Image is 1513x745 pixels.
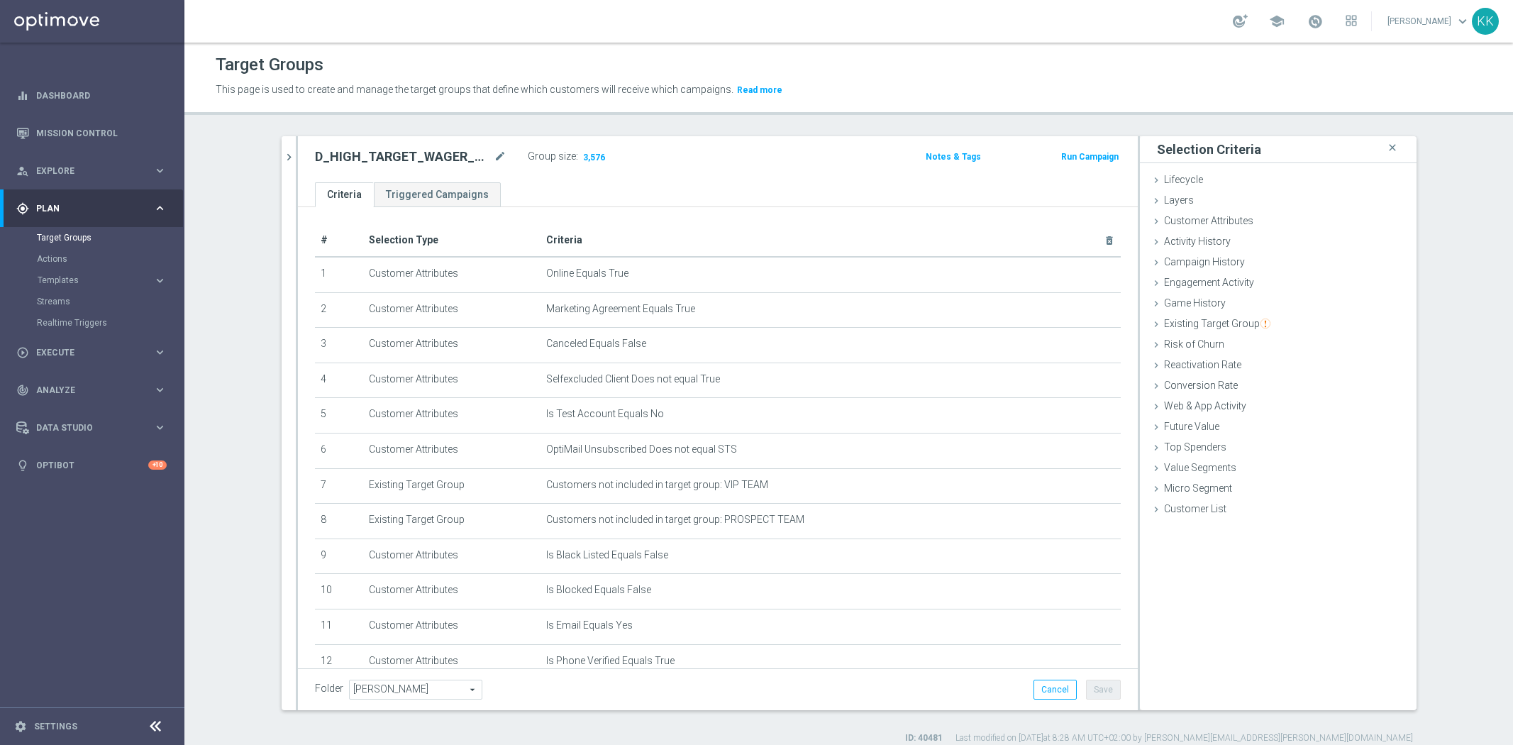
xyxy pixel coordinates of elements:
[1395,462,1406,473] i: done
[1164,441,1226,453] span: Top Spenders
[16,346,29,359] i: play_circle_outline
[16,385,167,396] button: track_changes Analyze keyboard_arrow_right
[1328,215,1339,226] i: done
[315,224,363,257] th: #
[315,504,363,539] td: 8
[546,267,628,280] span: Online Equals True
[38,276,139,285] span: Templates
[14,720,27,733] i: settings
[37,317,148,329] a: Realtime Triggers
[16,421,153,434] div: Data Studio
[955,732,1413,744] label: Last modified on [DATE] at 8:28 AM UTC+02:00 by [PERSON_NAME][EMAIL_ADDRESS][PERSON_NAME][DOMAIN_...
[315,292,363,328] td: 2
[1164,380,1238,391] span: Conversion Rate
[1164,277,1254,288] span: Engagement Activity
[494,148,506,165] i: mode_edit
[924,149,982,165] button: Notes & Tags
[363,433,541,468] td: Customer Attributes
[1164,359,1241,370] span: Reactivation Rate
[16,90,167,101] button: equalizer Dashboard
[16,422,167,434] button: Data Studio keyboard_arrow_right
[16,446,167,484] div: Optibot
[315,644,363,680] td: 12
[1164,421,1219,432] span: Future Value
[37,253,148,265] a: Actions
[363,328,541,363] td: Customer Attributes
[576,150,578,162] label: :
[1164,215,1253,226] span: Customer Attributes
[148,460,167,470] div: +10
[363,468,541,504] td: Existing Target Group
[546,338,646,350] span: Canceled Equals False
[1164,256,1245,267] span: Campaign History
[374,182,501,207] a: Triggered Campaigns
[1164,174,1203,185] span: Lifecycle
[153,202,167,215] i: keyboard_arrow_right
[315,257,363,292] td: 1
[1385,138,1400,158] i: close
[1395,256,1406,267] i: done
[363,644,541,680] td: Customer Attributes
[363,363,541,398] td: Customer Attributes
[546,479,768,491] span: Customers not included in target group: VIP TEAM
[546,373,720,385] span: Selfexcluded Client Does not equal True
[37,248,183,270] div: Actions
[16,347,167,358] button: play_circle_outline Execute keyboard_arrow_right
[315,574,363,609] td: 10
[546,655,675,667] span: Is Phone Verified Equals True
[1033,680,1077,700] button: Cancel
[315,363,363,398] td: 4
[16,459,29,472] i: lightbulb
[1395,482,1406,494] i: done
[905,732,943,744] label: ID: 40481
[363,398,541,434] td: Customer Attributes
[16,128,167,139] button: Mission Control
[153,164,167,177] i: keyboard_arrow_right
[216,55,323,75] h1: Target Groups
[363,224,541,257] th: Selection Type
[1395,400,1406,412] i: done
[363,257,541,292] td: Customer Attributes
[1472,8,1499,35] div: KK
[37,275,167,286] button: Templates keyboard_arrow_right
[1269,13,1285,29] span: school
[315,683,343,695] label: Folder
[315,398,363,434] td: 5
[16,165,167,177] button: person_search Explore keyboard_arrow_right
[1395,380,1406,391] i: done
[36,446,148,484] a: Optibot
[37,270,183,291] div: Templates
[546,303,695,315] span: Marketing Agreement Equals True
[1395,236,1406,247] i: done
[1395,174,1406,185] i: done
[282,136,296,178] button: chevron_right
[1164,194,1194,206] span: Layers
[36,204,153,213] span: Plan
[1164,236,1231,247] span: Activity History
[1455,13,1470,29] span: keyboard_arrow_down
[315,328,363,363] td: 3
[315,148,491,165] h2: D_HIGH_TARGET_WAGER_100% do 500 PLN_120825
[16,114,167,152] div: Mission Control
[546,408,664,420] span: Is Test Account Equals No
[16,203,167,214] button: gps_fixed Plan keyboard_arrow_right
[16,460,167,471] button: lightbulb Optibot +10
[1164,482,1232,494] span: Micro Segment
[37,232,148,243] a: Target Groups
[38,276,153,285] div: Templates
[1395,338,1406,350] i: done
[1164,318,1270,329] span: Existing Target Group
[1060,149,1120,165] button: Run Campaign
[1386,11,1472,32] a: [PERSON_NAME]keyboard_arrow_down
[16,89,29,102] i: equalizer
[546,549,668,561] span: Is Black Listed Equals False
[363,609,541,644] td: Customer Attributes
[1395,503,1406,514] i: done
[36,386,153,394] span: Analyze
[546,514,804,526] span: Customers not included in target group: PROSPECT TEAM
